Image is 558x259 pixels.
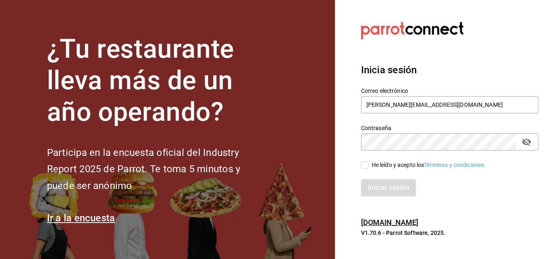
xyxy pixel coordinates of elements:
p: V1.70.6 - Parrot Software, 2025. [361,229,538,237]
label: Contraseña [361,125,538,131]
div: He leído y acepto los [372,161,486,169]
h3: Inicia sesión [361,63,538,77]
h2: Participa en la encuesta oficial del Industry Report 2025 de Parrot. Te toma 5 minutos y puede se... [47,144,268,194]
input: Ingresa tu correo electrónico [361,96,538,113]
label: Correo electrónico [361,88,538,94]
h1: ¿Tu restaurante lleva más de un año operando? [47,34,268,128]
a: [DOMAIN_NAME] [361,218,419,227]
button: passwordField [520,135,533,149]
a: Ir a la encuesta [47,212,115,224]
a: Términos y condiciones. [424,162,486,168]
